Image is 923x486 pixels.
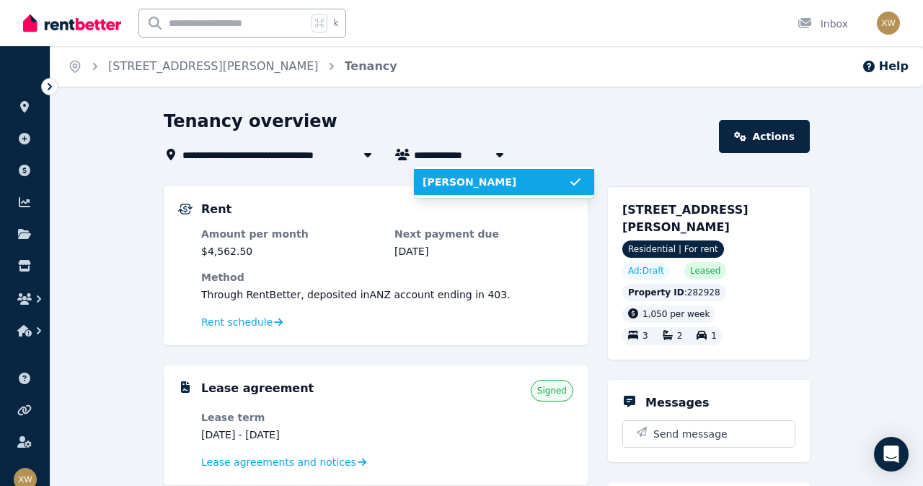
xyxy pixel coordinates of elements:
[201,289,511,300] span: Through RentBetter , deposited in ANZ account ending in 403 .
[394,244,573,259] dd: [DATE]
[677,331,683,342] span: 2
[394,227,573,241] dt: Next payment due
[645,394,709,412] h5: Messages
[537,385,567,396] span: Signed
[622,284,726,301] div: : 282928
[164,110,337,133] h1: Tenancy overview
[201,455,366,469] a: Lease agreements and notices
[622,240,724,258] span: Residential | For rent
[333,17,338,29] span: k
[345,59,397,73] a: Tenancy
[623,421,795,447] button: Send message
[201,315,273,329] span: Rent schedule
[201,270,573,285] dt: Method
[690,265,720,277] span: Leased
[178,204,193,214] img: Rental Payments
[23,12,121,34] img: RentBetter
[201,227,380,241] dt: Amount per month
[642,331,648,342] span: 3
[201,201,231,218] h5: Rent
[628,287,684,298] span: Property ID
[201,244,380,259] dd: $4,562.50
[874,437,909,472] div: Open Intercom Messenger
[862,58,909,75] button: Help
[628,265,664,277] span: Ad: Draft
[201,410,380,425] dt: Lease term
[622,203,748,234] span: [STREET_ADDRESS][PERSON_NAME]
[642,309,710,319] span: 1,050 per week
[108,59,319,73] a: [STREET_ADDRESS][PERSON_NAME]
[201,455,356,469] span: Lease agreements and notices
[50,46,415,87] nav: Breadcrumb
[653,427,728,441] span: Send message
[201,380,314,397] h5: Lease agreement
[423,175,568,189] span: [PERSON_NAME]
[719,120,810,153] a: Actions
[877,12,900,35] img: Xiangyang Wang
[201,428,380,442] dd: [DATE] - [DATE]
[798,17,848,31] div: Inbox
[201,315,283,329] a: Rent schedule
[711,331,717,342] span: 1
